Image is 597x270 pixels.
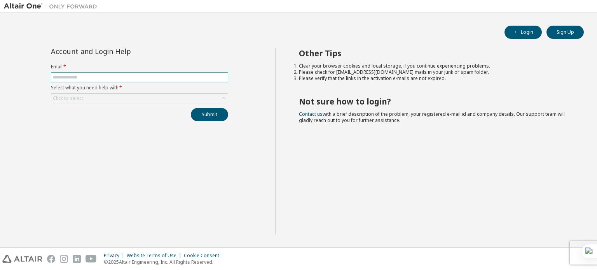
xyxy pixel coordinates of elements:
img: linkedin.svg [73,255,81,263]
label: Select what you need help with [51,85,228,91]
img: instagram.svg [60,255,68,263]
span: with a brief description of the problem, your registered e-mail id and company details. Our suppo... [299,111,565,124]
a: Contact us [299,111,323,117]
div: Click to select [51,94,228,103]
img: altair_logo.svg [2,255,42,263]
img: Altair One [4,2,101,10]
div: Cookie Consent [184,253,224,259]
li: Please verify that the links in the activation e-mails are not expired. [299,75,570,82]
img: facebook.svg [47,255,55,263]
h2: Not sure how to login? [299,96,570,106]
button: Login [504,26,542,39]
li: Clear your browser cookies and local storage, if you continue experiencing problems. [299,63,570,69]
h2: Other Tips [299,48,570,58]
p: © 2025 Altair Engineering, Inc. All Rights Reserved. [104,259,224,265]
div: Click to select [53,95,83,101]
button: Sign Up [546,26,584,39]
div: Account and Login Help [51,48,193,54]
label: Email [51,64,228,70]
div: Privacy [104,253,127,259]
div: Website Terms of Use [127,253,184,259]
button: Submit [191,108,228,121]
li: Please check for [EMAIL_ADDRESS][DOMAIN_NAME] mails in your junk or spam folder. [299,69,570,75]
img: youtube.svg [86,255,97,263]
